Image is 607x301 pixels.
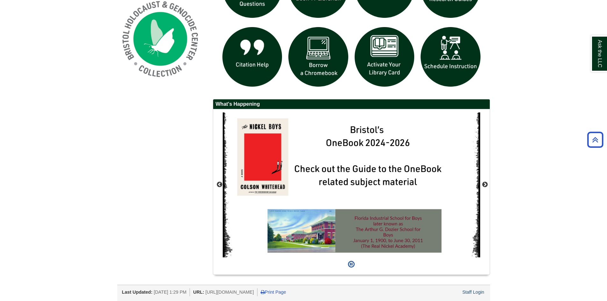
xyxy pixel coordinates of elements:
img: The Nickel Boys OneBook [223,112,480,257]
span: URL: [193,290,204,295]
a: Back to Top [585,135,605,144]
button: Previous [216,182,223,188]
button: Pause [346,257,357,271]
img: citation help icon links to citation help guide page [219,24,285,90]
img: Borrow a chromebook icon links to the borrow a chromebook web page [285,24,351,90]
span: [DATE] 1:29 PM [154,290,186,295]
h2: What's Happening [213,99,490,109]
img: For faculty. Schedule Library Instruction icon links to form. [417,24,484,90]
img: activate Library Card icon links to form to activate student ID into library card [351,24,418,90]
div: This box contains rotating images [223,112,480,257]
span: Last Updated: [122,290,153,295]
i: Print Page [261,290,265,294]
a: Staff Login [462,290,484,295]
a: Print Page [261,290,286,295]
span: [URL][DOMAIN_NAME] [206,290,254,295]
button: Next [482,182,488,188]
